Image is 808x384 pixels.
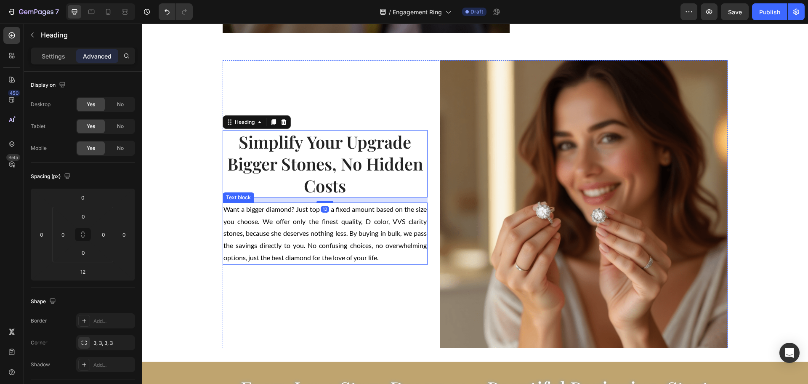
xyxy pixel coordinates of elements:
[55,7,59,17] p: 7
[31,296,58,307] div: Shape
[74,265,91,278] input: m
[93,317,133,325] div: Add...
[87,101,95,108] span: Yes
[31,101,50,108] div: Desktop
[42,52,65,61] p: Settings
[117,144,124,152] span: No
[31,144,47,152] div: Mobile
[82,181,285,238] span: Want a bigger diamond? Just top up a fixed amount based on the size you choose. We offer only the...
[87,123,95,130] span: Yes
[57,228,69,241] input: 0px
[31,171,72,182] div: Spacing (px)
[298,37,586,325] img: Confident Woman Trying Engagement Ring
[31,361,50,368] div: Shadow
[752,3,787,20] button: Publish
[75,246,92,259] input: 0px
[779,343,800,363] div: Open Intercom Messenger
[31,339,48,347] div: Corner
[470,8,483,16] span: Draft
[35,228,48,241] input: 0
[142,24,808,384] iframe: Design area
[118,228,130,241] input: 0
[87,144,95,152] span: Yes
[31,123,45,130] div: Tablet
[179,182,187,189] div: 12
[31,80,67,91] div: Display on
[97,228,110,241] input: 0px
[75,210,92,223] input: 0px
[8,90,20,96] div: 450
[721,3,749,20] button: Save
[389,8,391,16] span: /
[728,8,742,16] span: Save
[82,170,111,178] div: Text block
[6,154,20,161] div: Beta
[93,361,133,369] div: Add...
[83,52,112,61] p: Advanced
[3,3,63,20] button: 7
[41,30,132,40] p: Heading
[117,123,124,130] span: No
[74,191,91,204] input: 0
[93,339,133,347] div: 3, 3, 3, 3
[759,8,780,16] div: Publish
[31,317,47,325] div: Border
[159,3,193,20] div: Undo/Redo
[393,8,442,16] span: Engagement Ring
[117,101,124,108] span: No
